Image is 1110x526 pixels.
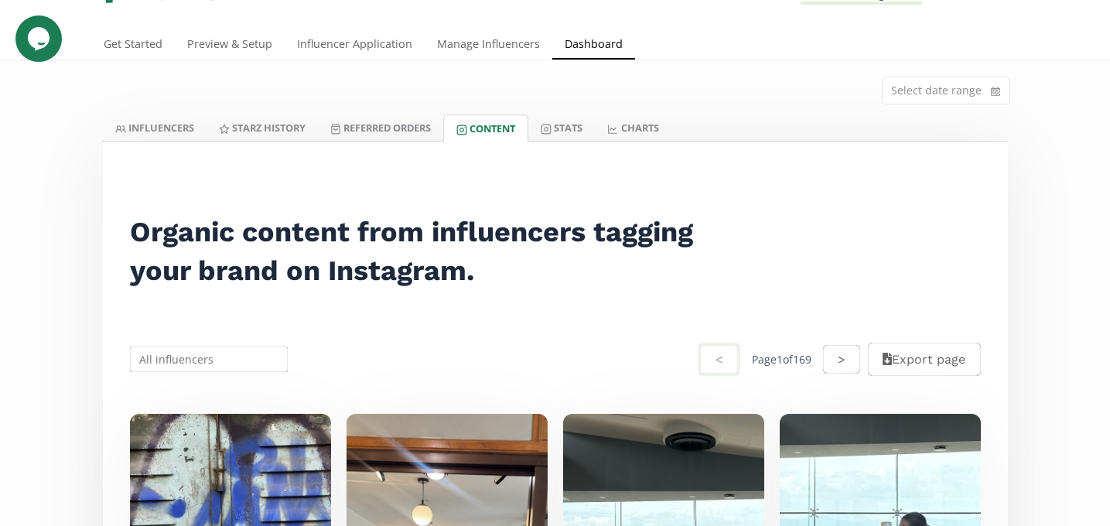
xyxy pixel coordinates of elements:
a: Starz HISTORY [207,114,318,141]
a: Content [443,114,528,142]
a: CHARTS [595,114,671,141]
a: Referred Orders [318,114,443,141]
input: All influencers [128,344,291,374]
svg: calendar [991,84,1000,99]
button: > [823,345,860,374]
h2: Organic content from influencers tagging your brand on Instagram. [130,213,713,290]
a: Get Started [91,30,175,61]
iframe: chat widget [15,15,65,62]
button: < [698,343,739,376]
a: Influencer Application [285,30,425,61]
a: Stats [528,114,595,141]
a: Manage Influencers [425,30,552,61]
a: INFLUENCERS [103,114,207,141]
div: Page 1 of 169 [752,352,811,367]
a: Dashboard [552,30,635,61]
a: Preview & Setup [175,30,285,61]
button: Export page [868,343,980,376]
